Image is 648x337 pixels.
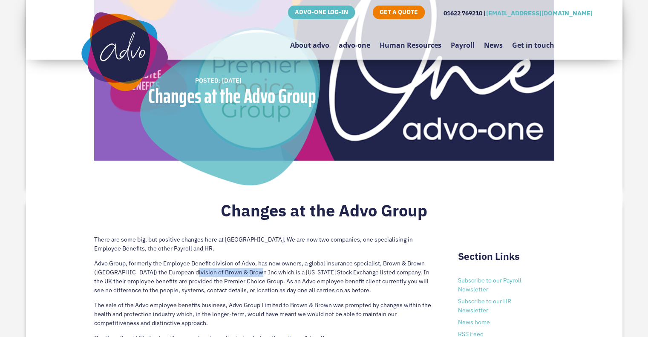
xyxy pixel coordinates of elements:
[380,21,441,61] a: Human Resources
[94,301,433,334] p: The sale of the Advo employee benefits business, Advo Group Limited to Brown & Brown was prompted...
[288,6,355,19] a: ADVO-ONE LOG-IN
[444,9,486,17] span: 01622 769210 |
[458,318,490,326] a: News home
[458,277,521,293] a: Subscribe to our Payroll Newsletter
[290,21,329,61] a: About advo
[94,235,433,259] p: There are some big, but positive changes here at [GEOGRAPHIC_DATA]. We are now two companies, one...
[94,201,554,225] h2: Changes at the Advo Group
[339,21,370,61] a: advo-one
[94,259,433,301] p: Advo Group, formerly the Employee Benefit division of Advo, has new owners, a global insurance sp...
[512,21,554,61] a: Get in touch
[458,251,554,267] h2: Section Links
[373,6,425,19] a: GET A QUOTE
[484,21,503,61] a: News
[458,297,511,314] a: Subscribe to our HR Newsletter
[451,21,475,61] a: Payroll
[486,9,593,17] a: [EMAIL_ADDRESS][DOMAIN_NAME]
[140,86,324,107] div: Changes at the Advo Group
[195,76,310,85] div: POSTED: [DATE]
